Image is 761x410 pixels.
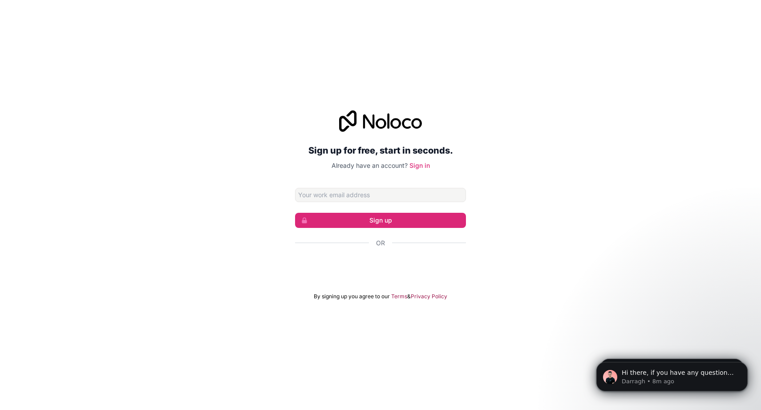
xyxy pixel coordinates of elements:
iframe: Intercom notifications message [583,343,761,406]
h2: Sign up for free, start in seconds. [295,142,466,158]
button: Sign up [295,213,466,228]
iframe: Schaltfläche „Über Google anmelden“ [291,257,470,277]
a: Sign in [409,162,430,169]
span: By signing up you agree to our [314,293,390,300]
span: Or [376,239,385,248]
input: Email address [295,188,466,202]
a: Privacy Policy [411,293,447,300]
span: Already have an account? [332,162,408,169]
a: Terms [391,293,407,300]
span: & [407,293,411,300]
